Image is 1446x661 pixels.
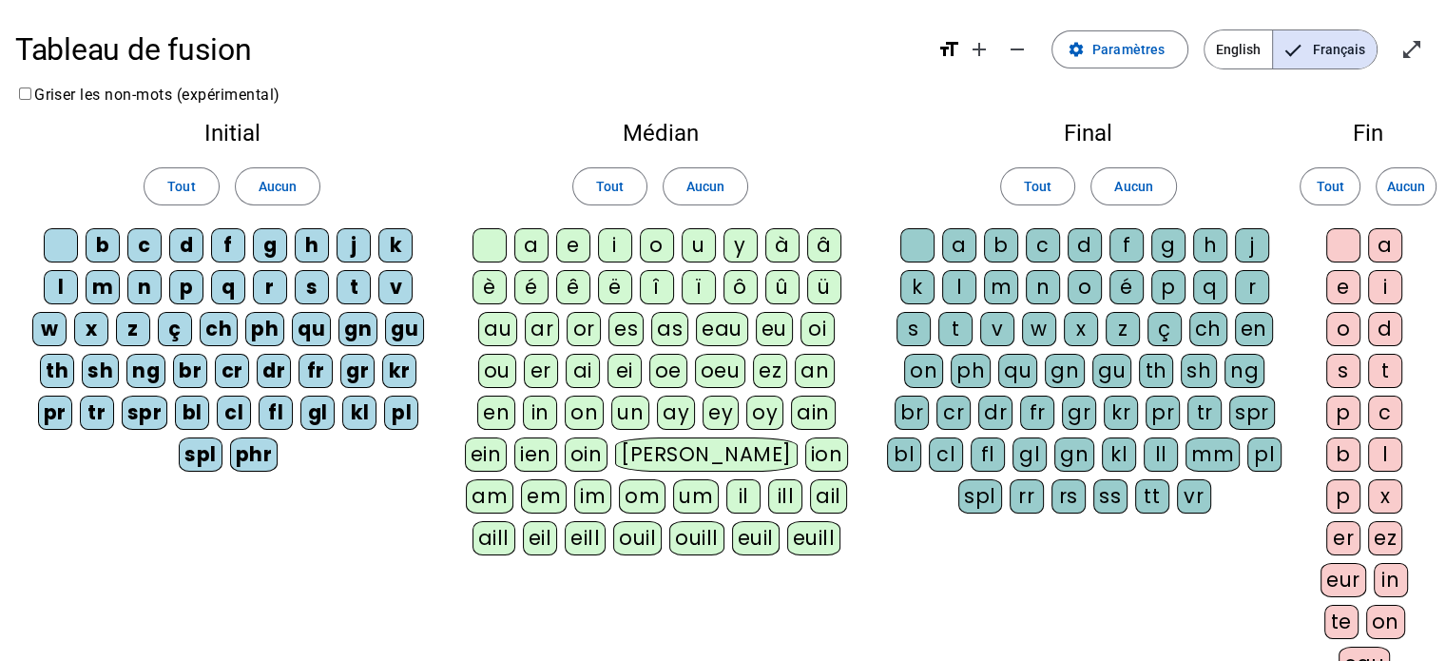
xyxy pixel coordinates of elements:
[295,270,329,304] div: s
[1368,521,1402,555] div: ez
[942,228,976,262] div: a
[472,270,507,304] div: è
[723,270,758,304] div: ô
[86,270,120,304] div: m
[791,396,836,430] div: ain
[1146,396,1180,430] div: pr
[1068,270,1102,304] div: o
[1324,605,1359,639] div: te
[1064,312,1098,346] div: x
[574,479,611,514] div: im
[1051,479,1086,514] div: rs
[807,228,841,262] div: â
[169,270,203,304] div: p
[951,354,991,388] div: ph
[295,228,329,262] div: h
[477,396,515,430] div: en
[1010,479,1044,514] div: rr
[607,354,642,388] div: ei
[1189,312,1227,346] div: ch
[230,437,279,472] div: phr
[663,167,748,205] button: Aucun
[1204,29,1378,69] mat-button-toggle-group: Language selection
[565,521,606,555] div: eill
[1316,175,1343,198] span: Tout
[611,396,649,430] div: un
[514,228,549,262] div: a
[521,479,567,514] div: em
[1000,167,1075,205] button: Tout
[1106,312,1140,346] div: z
[1022,312,1056,346] div: w
[1139,354,1173,388] div: th
[942,270,976,304] div: l
[1368,270,1402,304] div: i
[1187,396,1222,430] div: tr
[795,354,835,388] div: an
[299,354,333,388] div: fr
[1193,270,1227,304] div: q
[1300,167,1360,205] button: Tout
[167,175,195,198] span: Tout
[596,175,624,198] span: Tout
[1193,228,1227,262] div: h
[753,354,787,388] div: ez
[1012,437,1047,472] div: gl
[217,396,251,430] div: cl
[466,479,513,514] div: am
[179,437,222,472] div: spl
[1374,563,1408,597] div: in
[1102,437,1136,472] div: kl
[384,396,418,430] div: pl
[682,228,716,262] div: u
[723,228,758,262] div: y
[998,30,1036,68] button: Diminuer la taille de la police
[465,437,508,472] div: ein
[1326,396,1360,430] div: p
[126,354,165,388] div: ng
[1093,479,1128,514] div: ss
[1326,521,1360,555] div: er
[523,396,557,430] div: in
[378,228,413,262] div: k
[895,396,929,430] div: br
[598,270,632,304] div: ë
[958,479,1002,514] div: spl
[1321,563,1366,597] div: eur
[80,396,114,430] div: tr
[1177,479,1211,514] div: vr
[619,479,665,514] div: om
[86,228,120,262] div: b
[640,270,674,304] div: î
[1144,437,1178,472] div: ll
[756,312,793,346] div: eu
[887,122,1290,145] h2: Final
[340,354,375,388] div: gr
[1051,30,1188,68] button: Paramètres
[768,479,802,514] div: ill
[127,270,162,304] div: n
[253,228,287,262] div: g
[1068,228,1102,262] div: d
[30,122,434,145] h2: Initial
[1224,354,1264,388] div: ng
[984,228,1018,262] div: b
[1229,396,1275,430] div: spr
[245,312,284,346] div: ph
[765,228,800,262] div: à
[1020,396,1054,430] div: fr
[200,312,238,346] div: ch
[572,167,647,205] button: Tout
[1387,175,1425,198] span: Aucun
[478,354,516,388] div: ou
[235,167,320,205] button: Aucun
[682,270,716,304] div: ï
[1326,437,1360,472] div: b
[259,175,297,198] span: Aucun
[971,437,1005,472] div: fl
[169,228,203,262] div: d
[566,354,600,388] div: ai
[673,479,719,514] div: um
[765,270,800,304] div: û
[253,270,287,304] div: r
